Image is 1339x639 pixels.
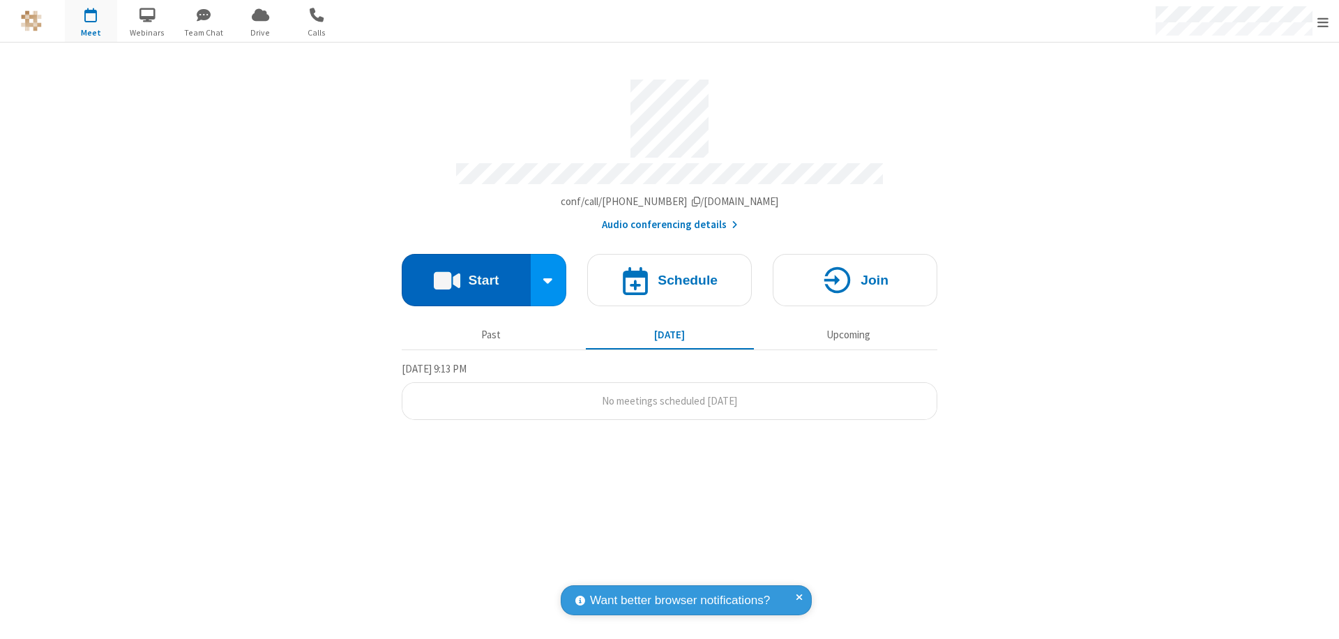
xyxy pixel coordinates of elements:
[468,273,499,287] h4: Start
[402,254,531,306] button: Start
[561,194,779,210] button: Copy my meeting room linkCopy my meeting room link
[764,322,932,348] button: Upcoming
[178,27,230,39] span: Team Chat
[561,195,779,208] span: Copy my meeting room link
[402,361,937,421] section: Today's Meetings
[402,362,467,375] span: [DATE] 9:13 PM
[861,273,888,287] h4: Join
[21,10,42,31] img: QA Selenium DO NOT DELETE OR CHANGE
[773,254,937,306] button: Join
[590,592,770,610] span: Want better browser notifications?
[291,27,343,39] span: Calls
[602,217,738,233] button: Audio conferencing details
[602,394,737,407] span: No meetings scheduled [DATE]
[407,322,575,348] button: Past
[586,322,754,348] button: [DATE]
[121,27,174,39] span: Webinars
[402,69,937,233] section: Account details
[587,254,752,306] button: Schedule
[658,273,718,287] h4: Schedule
[531,254,567,306] div: Start conference options
[234,27,287,39] span: Drive
[65,27,117,39] span: Meet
